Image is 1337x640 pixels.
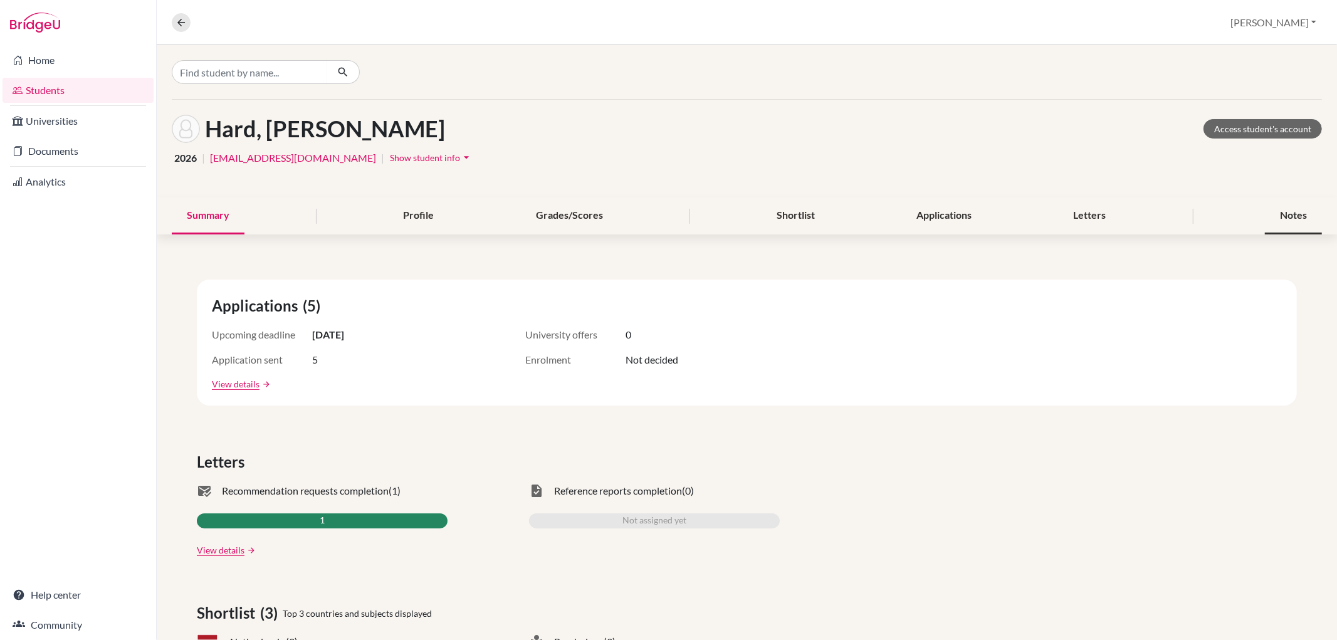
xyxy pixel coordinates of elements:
[197,451,249,473] span: Letters
[172,60,327,84] input: Find student by name...
[3,108,154,134] a: Universities
[554,483,682,498] span: Reference reports completion
[682,483,694,498] span: (0)
[390,152,460,163] span: Show student info
[626,327,631,342] span: 0
[283,607,432,620] span: Top 3 countries and subjects displayed
[312,352,318,367] span: 5
[320,513,325,528] span: 1
[210,150,376,165] a: [EMAIL_ADDRESS][DOMAIN_NAME]
[3,582,154,607] a: Help center
[212,295,303,317] span: Applications
[626,352,678,367] span: Not decided
[901,197,987,234] div: Applications
[172,197,244,234] div: Summary
[3,612,154,637] a: Community
[525,327,626,342] span: University offers
[529,483,544,498] span: task
[3,78,154,103] a: Students
[205,115,445,142] h1: Hard, [PERSON_NAME]
[381,150,384,165] span: |
[1225,11,1322,34] button: [PERSON_NAME]
[3,48,154,73] a: Home
[1059,197,1121,234] div: Letters
[303,295,325,317] span: (5)
[622,513,686,528] span: Not assigned yet
[212,352,312,367] span: Application sent
[312,327,344,342] span: [DATE]
[525,352,626,367] span: Enrolment
[521,197,618,234] div: Grades/Scores
[172,115,200,143] img: Olivia Hard's avatar
[1265,197,1322,234] div: Notes
[260,380,271,389] a: arrow_forward
[389,148,473,167] button: Show student infoarrow_drop_down
[212,327,312,342] span: Upcoming deadline
[212,377,260,391] a: View details
[202,150,205,165] span: |
[222,483,389,498] span: Recommendation requests completion
[197,602,260,624] span: Shortlist
[197,483,212,498] span: mark_email_read
[3,169,154,194] a: Analytics
[3,139,154,164] a: Documents
[1203,119,1322,139] a: Access student's account
[388,197,449,234] div: Profile
[10,13,60,33] img: Bridge-U
[389,483,401,498] span: (1)
[244,546,256,555] a: arrow_forward
[762,197,830,234] div: Shortlist
[174,150,197,165] span: 2026
[197,543,244,557] a: View details
[260,602,283,624] span: (3)
[460,151,473,164] i: arrow_drop_down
